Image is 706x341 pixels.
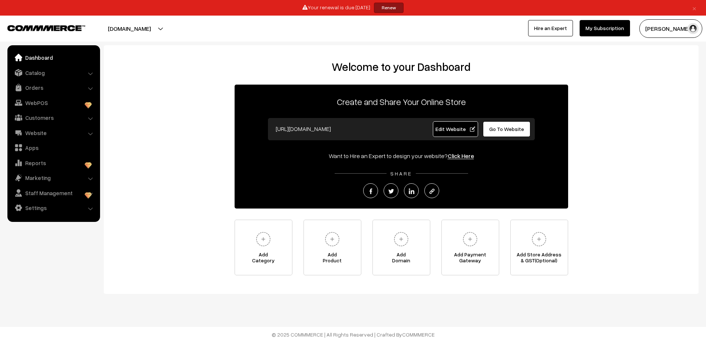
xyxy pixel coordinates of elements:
[9,141,97,154] a: Apps
[448,152,474,160] a: Click Here
[235,151,568,160] div: Want to Hire an Expert to design your website?
[372,220,430,275] a: AddDomain
[689,3,699,12] a: ×
[9,66,97,79] a: Catalog
[510,220,568,275] a: Add Store Address& GST(Optional)
[7,25,85,31] img: COMMMERCE
[253,229,274,249] img: plus.svg
[460,229,480,249] img: plus.svg
[9,51,97,64] a: Dashboard
[111,60,691,73] h2: Welcome to your Dashboard
[9,96,97,109] a: WebPOS
[9,171,97,184] a: Marketing
[9,186,97,200] a: Staff Management
[9,126,97,140] a: Website
[402,331,435,338] a: COMMMERCE
[374,3,404,13] a: Renew
[9,111,97,124] a: Customers
[511,252,568,266] span: Add Store Address & GST(Optional)
[483,121,531,137] a: Go To Website
[235,95,568,108] p: Create and Share Your Online Store
[528,20,573,36] a: Hire an Expert
[580,20,630,36] a: My Subscription
[391,229,411,249] img: plus.svg
[489,126,524,132] span: Go To Website
[435,126,475,132] span: Edit Website
[82,19,177,38] button: [DOMAIN_NAME]
[442,252,499,266] span: Add Payment Gateway
[639,19,702,38] button: [PERSON_NAME]
[9,81,97,94] a: Orders
[373,252,430,266] span: Add Domain
[322,229,342,249] img: plus.svg
[235,252,292,266] span: Add Category
[304,252,361,266] span: Add Product
[529,229,549,249] img: plus.svg
[387,170,416,177] span: SHARE
[441,220,499,275] a: Add PaymentGateway
[433,121,478,137] a: Edit Website
[235,220,292,275] a: AddCategory
[9,201,97,214] a: Settings
[304,220,361,275] a: AddProduct
[687,23,699,34] img: user
[7,23,72,32] a: COMMMERCE
[9,156,97,170] a: Reports
[3,3,703,13] div: Your renewal is due [DATE]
